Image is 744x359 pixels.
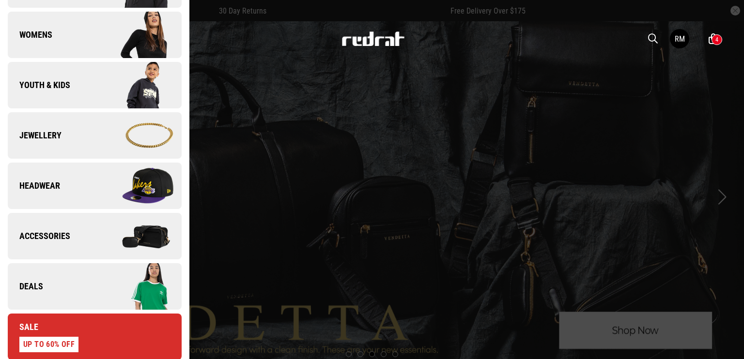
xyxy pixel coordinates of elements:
[8,12,182,58] a: Womens Company
[715,36,718,43] div: 4
[675,34,685,44] div: RM
[8,263,182,310] a: Deals Company
[94,61,181,109] img: Company
[94,111,181,160] img: Company
[8,29,52,41] span: Womens
[94,262,181,311] img: Company
[8,112,182,159] a: Jewellery Company
[94,162,181,210] img: Company
[94,212,181,260] img: Company
[8,130,62,141] span: Jewellery
[19,337,78,352] div: UP TO 60% OFF
[8,281,43,292] span: Deals
[8,163,182,209] a: Headwear Company
[8,79,70,91] span: Youth & Kids
[8,180,60,192] span: Headwear
[8,213,182,259] a: Accessories Company
[8,321,38,333] span: Sale
[8,230,70,242] span: Accessories
[709,34,718,44] a: 4
[8,4,37,33] button: Open LiveChat chat widget
[8,62,182,108] a: Youth & Kids Company
[94,11,181,59] img: Company
[341,31,405,46] img: Redrat logo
